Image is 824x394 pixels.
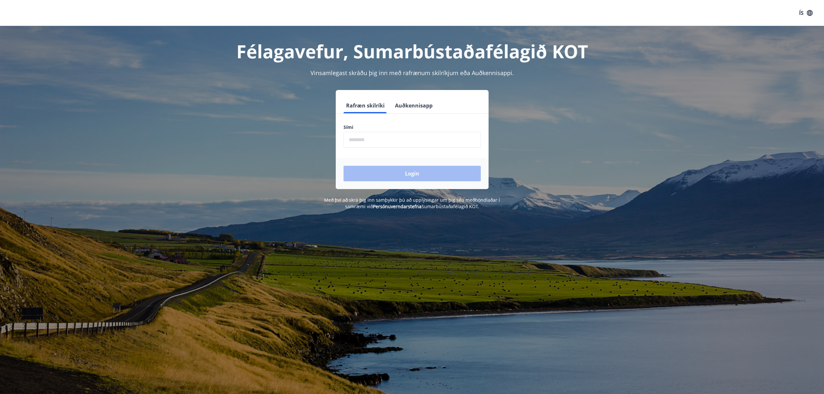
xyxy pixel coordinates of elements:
button: ÍS [796,7,816,19]
label: Sími [344,124,481,130]
button: Auðkennisapp [392,98,435,113]
span: Með því að skrá þig inn samþykkir þú að upplýsingar um þig séu meðhöndlaðar í samræmi við Sumarbú... [324,197,500,209]
h1: Félagavefur, Sumarbústaðafélagið KOT [187,39,638,63]
a: Persónuverndarstefna [373,203,422,209]
span: Vinsamlegast skráðu þig inn með rafrænum skilríkjum eða Auðkennisappi. [310,69,514,77]
button: Rafræn skilríki [344,98,387,113]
